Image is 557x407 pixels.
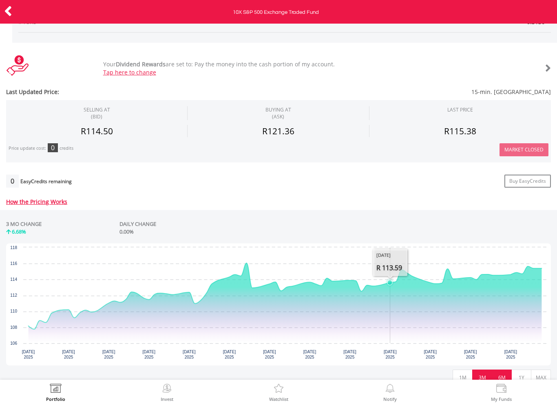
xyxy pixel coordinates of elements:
text: [DATE] 2025 [183,350,196,359]
label: Invest [161,397,173,401]
text: [DATE] 2025 [424,350,437,359]
button: 3M [472,370,492,385]
label: My Funds [491,397,512,401]
a: How the Pricing Works [6,198,67,206]
button: 1M [453,370,473,385]
label: Notify [383,397,397,401]
text: [DATE] 2025 [102,350,115,359]
text: [DATE] 2025 [223,350,236,359]
text: [DATE] 2025 [143,350,156,359]
img: View Notifications [384,384,396,395]
span: R121.36 [262,125,294,137]
span: 0.00% [119,228,134,235]
span: Last Updated Price: [6,88,233,96]
div: EasyCredits remaining [20,179,72,186]
text: [DATE] 2025 [62,350,75,359]
span: R115.38 [444,125,476,137]
text: [DATE] 2025 [303,350,316,359]
span: R114.50 [81,125,113,137]
div: 3 MO CHANGE [6,220,42,228]
button: MAX [531,370,551,385]
text: 108 [10,325,17,330]
a: Tap here to change [103,68,156,76]
span: (ASK) [265,113,291,120]
text: [DATE] 2025 [22,350,35,359]
div: DAILY CHANGE [119,220,256,228]
text: [DATE] 2025 [263,350,276,359]
span: 6.68% [12,228,26,235]
a: My Funds [491,384,512,401]
button: 6M [492,370,512,385]
text: [DATE] 2025 [464,350,477,359]
a: Portfolio [46,384,65,401]
text: [DATE] 2025 [343,350,356,359]
div: Price update cost: [9,145,46,151]
span: BUYING AT [265,106,291,120]
a: Watchlist [269,384,288,401]
text: [DATE] 2025 [384,350,397,359]
div: 0 [6,175,19,188]
text: 116 [10,261,17,266]
path: Monday, 25 Aug 2025, 113.59. [387,280,392,285]
text: [DATE] 2025 [504,350,517,359]
label: Portfolio [46,397,65,401]
div: credits [60,145,73,151]
text: 118 [10,245,17,250]
label: Watchlist [269,397,288,401]
img: Invest Now [161,384,173,395]
a: Invest [161,384,173,401]
b: Dividend Rewards [116,60,166,68]
a: Notify [383,384,397,401]
div: Chart. Highcharts interactive chart. [6,243,551,365]
div: SELLING AT [84,106,110,120]
img: View Portfolio [49,384,62,395]
img: View Funds [495,384,508,395]
button: Market Closed [500,143,548,156]
button: 1Y [511,370,531,385]
text: 106 [10,341,17,346]
a: Buy EasyCredits [504,175,551,188]
span: (BID) [84,113,110,120]
span: 15-min. [GEOGRAPHIC_DATA] [233,88,551,96]
img: Watchlist [272,384,285,395]
div: LAST PRICE [447,106,473,113]
div: Your are set to: Pay the money into the cash portion of my account. [97,60,506,77]
text: 114 [10,277,17,282]
text: 110 [10,309,17,313]
text: 112 [10,293,17,298]
svg: Interactive chart [6,243,551,365]
div: 0 [48,143,58,152]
